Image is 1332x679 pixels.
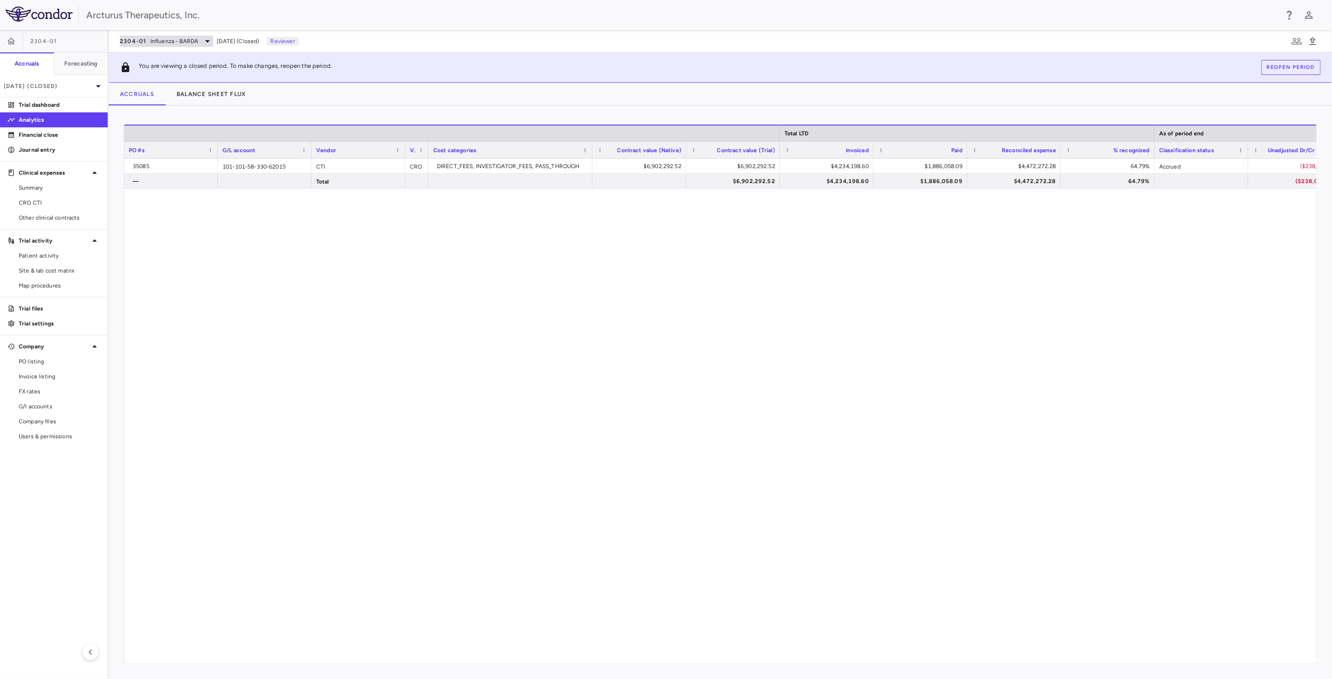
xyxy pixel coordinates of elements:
span: Reconciled expense [1002,147,1056,154]
span: Patient activity [19,251,100,260]
span: Company files [19,417,100,426]
div: 64.79% [1069,174,1150,189]
span: Other clinical contracts [19,214,100,222]
p: You are viewing a closed period. To make changes, reopen the period. [139,62,332,73]
span: Users & permissions [19,432,100,441]
span: FX rates [19,387,100,396]
span: Site & lab cost matrix [19,266,100,275]
span: Vendor type [410,147,415,154]
span: Invoiced [846,147,869,154]
p: Analytics [19,116,100,124]
div: 101-101-58-330-62015 [218,159,311,173]
p: Company [19,342,89,351]
span: G/L account [222,147,256,154]
span: Summary [19,184,100,192]
span: Cost categories [433,147,476,154]
h6: Accruals [15,59,39,68]
div: $1,886,058.09 [882,159,962,174]
span: PO #s [129,147,145,154]
div: Total [311,174,405,188]
div: 64.79% [1069,159,1150,174]
span: Influenza - BARDA [150,37,199,45]
div: CTI [311,159,405,173]
div: $1,886,058.09 [882,174,962,189]
div: DIRECT_FEES, INVESTIGATOR_FEES, PASS_THROUGH [437,159,588,174]
div: Accrued [1154,159,1248,173]
p: Reviewer [267,37,299,45]
span: 2304-01 [30,37,57,45]
h6: Forecasting [64,59,98,68]
p: Trial dashboard [19,101,100,109]
button: Reopen period [1261,60,1321,75]
div: $4,234,198.60 [788,159,869,174]
span: Paid [951,147,962,154]
button: Balance Sheet Flux [165,83,258,105]
p: [DATE] (Closed) [4,82,93,90]
span: PO listing [19,357,100,366]
span: % recognized [1113,147,1150,154]
div: 35085 [133,159,213,174]
div: $6,902,292.52 [695,174,775,189]
span: Classification status [1159,147,1214,154]
span: Total LTD [784,130,808,137]
div: $6,902,292.52 [695,159,775,174]
span: Invoice listing [19,372,100,381]
p: Financial close [19,131,100,139]
p: Trial files [19,304,100,313]
span: G/l accounts [19,402,100,411]
div: Arcturus Therapeutics, Inc. [86,8,1278,22]
p: Trial activity [19,236,89,245]
div: $6,902,292.52 [601,159,681,174]
div: $4,472,272.28 [976,174,1056,189]
img: logo-full-BYUhSk78.svg [6,7,73,22]
p: Journal entry [19,146,100,154]
button: Accruals [109,83,165,105]
span: [DATE] (Closed) [217,37,259,45]
span: As of period end [1159,130,1204,137]
p: Clinical expenses [19,169,89,177]
div: $4,234,198.60 [788,174,869,189]
span: CRO CTI [19,199,100,207]
p: Trial settings [19,319,100,328]
span: 2304-01 [120,37,147,45]
div: — [133,174,213,189]
span: Map procedures [19,281,100,290]
span: Vendor [316,147,336,154]
span: Contract value (Native) [617,147,681,154]
span: Contract value (Trial) [717,147,775,154]
div: $4,472,272.28 [976,159,1056,174]
div: CRO [405,159,429,173]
